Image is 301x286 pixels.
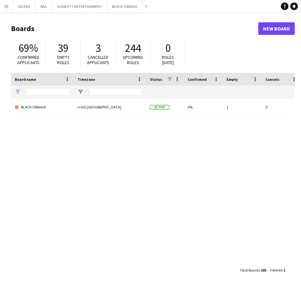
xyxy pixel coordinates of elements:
[13,0,36,13] button: 2XCEED
[265,77,279,82] span: Cancels
[240,264,266,276] div: :
[162,54,174,65] span: Roles [DATE]
[19,41,38,55] span: 69%
[270,264,285,276] div: :
[74,98,146,116] div: (+03) [GEOGRAPHIC_DATA]
[52,0,107,13] button: SCARLETT ENTERTAINMENT
[188,77,207,82] span: Confirmed
[165,41,171,55] span: 0
[150,77,162,82] span: Status
[15,98,70,116] a: BLACK ORANGE
[15,77,36,82] span: Board name
[96,41,101,55] span: 3
[89,88,142,96] input: Timezone Filter Input
[223,98,262,116] div: 1
[123,54,143,65] span: Upcoming roles
[261,268,266,272] span: 185
[283,268,285,272] span: 1
[107,0,143,13] button: BLACK ORANGE
[17,54,40,65] span: Confirmed applicants
[78,77,95,82] span: Timezone
[26,88,70,96] input: Board name Filter Input
[227,77,238,82] span: Empty
[15,89,20,95] button: Open Filter Menu
[11,24,258,33] h1: Boards
[258,22,295,35] a: New Board
[240,268,260,272] span: Total Boards
[58,41,68,55] span: 39
[87,54,109,65] span: Cancelled applicants
[150,105,169,110] span: Active
[36,0,52,13] button: RAA
[270,268,282,272] span: Filtered
[57,54,69,65] span: Empty roles
[125,41,141,55] span: 244
[184,98,223,116] div: 0%
[78,89,83,95] button: Open Filter Menu
[262,98,301,116] div: 0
